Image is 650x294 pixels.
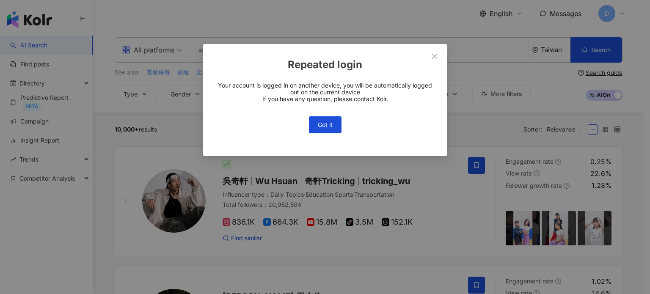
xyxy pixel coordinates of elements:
[318,121,333,128] span: Got it
[309,116,342,133] button: Got it
[426,48,443,65] button: Close
[431,53,438,60] span: close
[217,82,433,102] span: Your account is logged in on another device, you will be automatically logged out on the current ...
[217,58,433,72] div: Repeated login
